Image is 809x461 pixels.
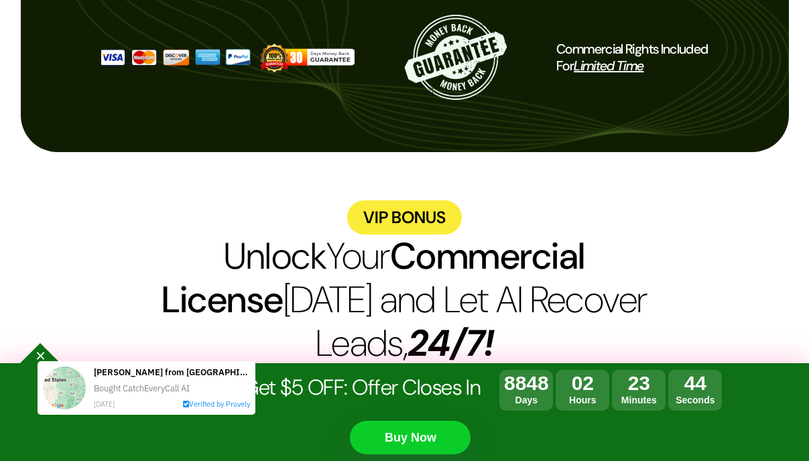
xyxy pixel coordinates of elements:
[67,16,223,29] div: [PERSON_NAME] from [GEOGRAPHIC_DATA]
[628,372,639,394] span: 2
[401,12,509,103] img: img
[556,395,609,405] span: Hours
[85,235,725,365] h2: Your [DATE] and Let AI Recover Leads,
[224,232,326,280] span: Unlock
[526,372,538,394] span: 4
[515,372,527,394] span: 8
[86,373,481,401] span: "CATCHCALL5" To Get $5 OFF: Offer Closes In
[695,372,706,394] span: 4
[350,421,471,454] a: Buy Now
[347,200,462,235] span: VIP BONUS
[408,319,494,367] span: 24/7!
[499,395,553,405] span: Days
[162,232,585,324] span: Commercial License
[582,372,594,394] span: 2
[668,395,722,405] span: Seconds
[574,57,643,74] span: Limited Time
[156,49,223,58] a: Verified by Provely
[684,372,696,394] span: 4
[572,372,583,394] span: 0
[612,395,666,405] span: Minutes
[101,43,355,72] img: img
[67,29,223,48] p: Bought CatchEveryCall AI
[67,48,132,59] div: [DATE]
[556,41,708,74] div: Commercial Rights Included For
[639,372,650,394] span: 3
[504,372,515,394] span: 8
[16,16,59,59] img: avatar
[538,372,549,394] span: 8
